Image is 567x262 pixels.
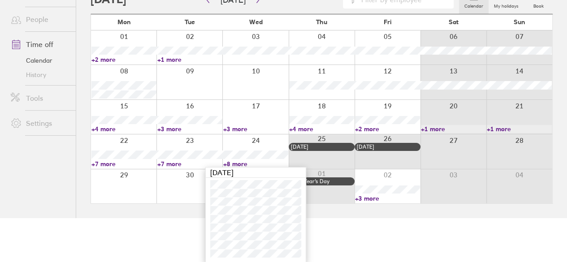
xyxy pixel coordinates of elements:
a: +3 more [157,125,222,133]
a: +2 more [355,125,420,133]
a: +8 more [223,160,288,168]
div: New Year’s Day [291,178,352,185]
span: Tue [185,18,195,26]
div: [DATE] [206,168,306,178]
a: +2 more [91,56,156,64]
label: Book [528,1,549,9]
a: +7 more [91,160,156,168]
span: Sat [449,18,459,26]
span: Sun [514,18,525,26]
a: Calendar [4,53,76,68]
a: Tools [4,89,76,107]
a: +4 more [289,125,354,133]
a: +4 more [91,125,156,133]
a: +7 more [157,160,222,168]
a: People [4,10,76,28]
span: Fri [384,18,392,26]
a: +1 more [487,125,552,133]
a: Time off [4,35,76,53]
a: +3 more [223,125,288,133]
span: Mon [117,18,130,26]
label: Calendar [459,1,489,9]
a: +3 more [355,194,420,202]
a: +1 more [421,125,486,133]
a: Settings [4,114,76,132]
span: Wed [249,18,263,26]
span: Thu [316,18,327,26]
a: +1 more [157,56,222,64]
label: My holidays [489,1,524,9]
div: [DATE] [357,144,418,150]
a: History [4,68,76,82]
div: [DATE] [291,144,352,150]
